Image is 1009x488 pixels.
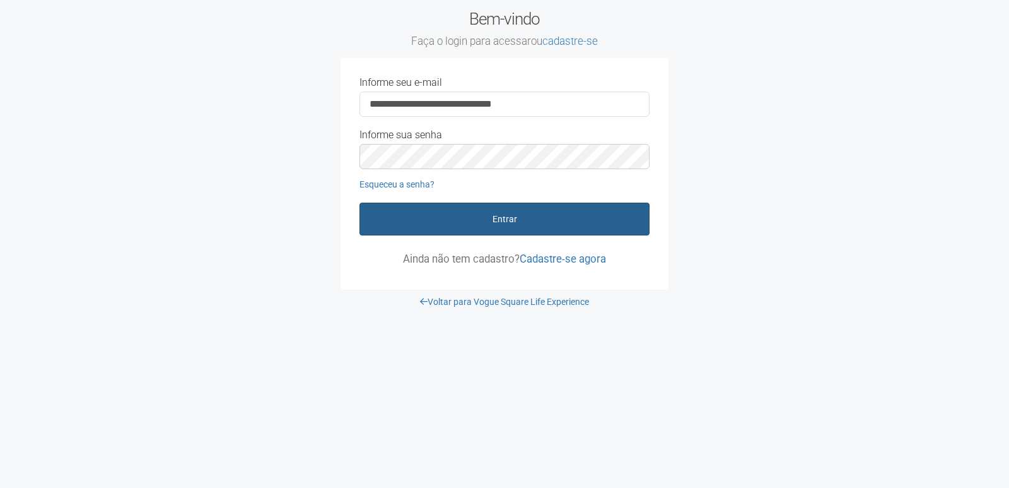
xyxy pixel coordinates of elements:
a: Esqueceu a senha? [359,179,435,189]
a: Voltar para Vogue Square Life Experience [420,297,589,307]
h2: Bem-vindo [341,9,668,49]
button: Entrar [359,203,650,235]
span: ou [531,35,598,47]
a: cadastre-se [542,35,598,47]
small: Faça o login para acessar [341,35,668,49]
label: Informe sua senha [359,129,442,141]
label: Informe seu e-mail [359,77,442,88]
p: Ainda não tem cadastro? [359,253,650,265]
a: Cadastre-se agora [520,253,606,265]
